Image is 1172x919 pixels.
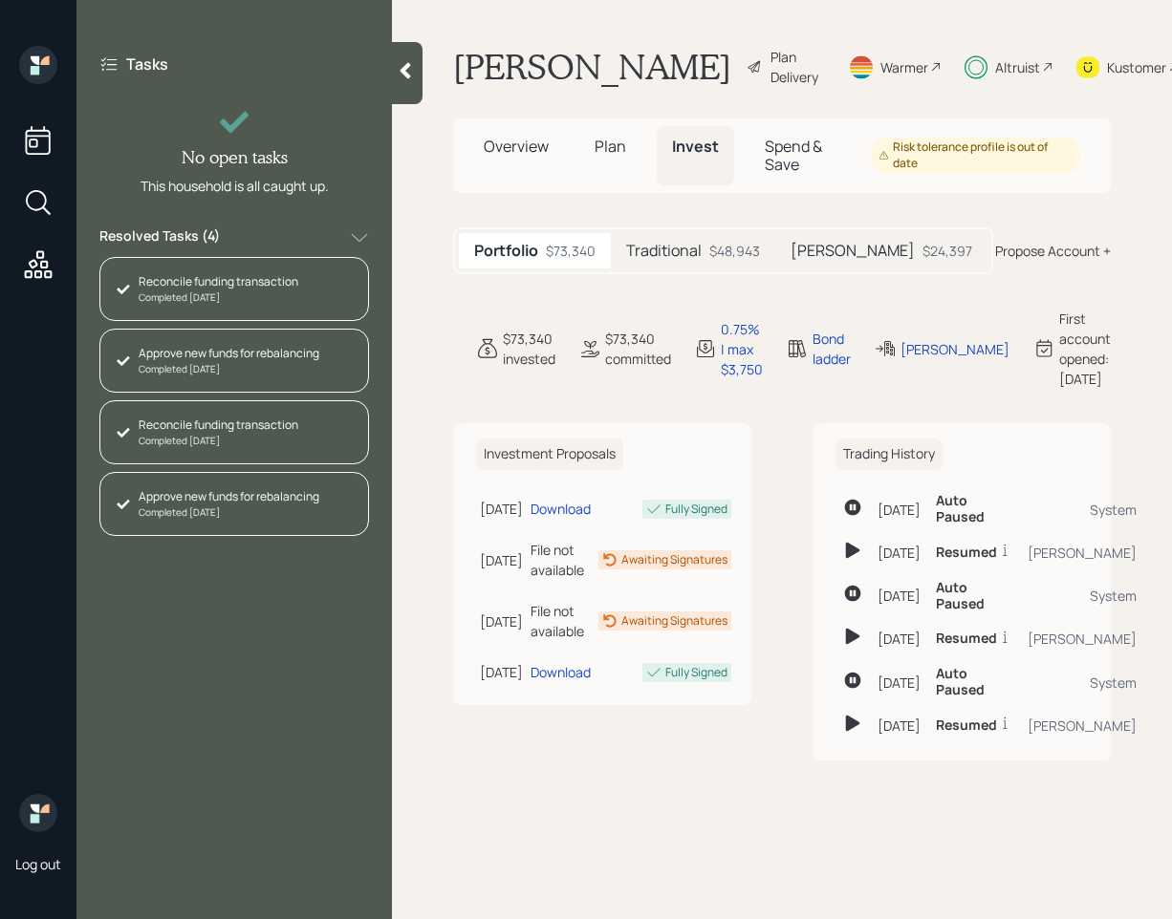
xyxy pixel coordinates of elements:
div: [DATE] [480,499,523,519]
div: [DATE] [480,611,523,631]
h6: Investment Proposals [476,438,623,470]
div: Awaiting Signatures [621,612,727,630]
div: [PERSON_NAME] [1028,629,1137,649]
div: Approve new funds for rebalancing [139,488,319,505]
div: [DATE] [878,629,921,649]
h5: Portfolio [474,242,538,260]
div: Awaiting Signatures [621,551,727,568]
div: Kustomer [1107,57,1166,77]
h6: Resumed [936,630,997,647]
div: [DATE] [878,673,921,693]
h6: Auto Paused [936,493,1012,525]
div: [DATE] [878,586,921,606]
div: Reconcile funding transaction [139,417,298,434]
div: [DATE] [878,500,921,520]
div: 0.75% | max $3,750 [721,319,763,379]
div: This household is all caught up. [141,176,329,196]
div: Log out [15,855,61,873]
div: $73,340 [546,241,596,261]
div: [PERSON_NAME] [1028,543,1137,563]
div: [DATE] [480,550,523,570]
div: System [1028,586,1137,606]
h1: [PERSON_NAME] [453,46,731,88]
h6: Trading History [836,438,943,470]
h5: Traditional [626,242,702,260]
h4: No open tasks [182,147,288,168]
div: System [1028,673,1137,693]
div: Plan Delivery [770,47,825,87]
div: Propose Account + [995,241,1111,261]
span: Overview [484,136,549,157]
h6: Auto Paused [936,666,1012,698]
div: $73,340 invested [503,329,555,369]
div: File not available [531,601,591,641]
div: $73,340 committed [605,329,671,369]
label: Tasks [126,53,168,75]
div: Altruist [995,57,1040,77]
div: Fully Signed [665,501,727,518]
div: Approve new funds for rebalancing [139,345,319,362]
div: Reconcile funding transaction [139,273,298,290]
label: Resolved Tasks ( 4 ) [99,226,220,249]
div: [PERSON_NAME] [901,339,1009,359]
div: Completed [DATE] [139,362,319,376]
div: File not available [531,540,591,580]
div: Bond ladder [813,329,851,369]
h6: Resumed [936,717,997,734]
div: [PERSON_NAME] [1028,716,1137,736]
div: Completed [DATE] [139,290,298,305]
div: Completed [DATE] [139,434,298,448]
div: Download [531,662,591,682]
div: Download [531,499,591,519]
div: [DATE] [480,662,523,682]
div: Risk tolerance profile is out of date [879,139,1073,172]
span: Invest [672,136,719,157]
h6: Resumed [936,545,997,561]
h5: [PERSON_NAME] [791,242,915,260]
span: Plan [595,136,626,157]
div: First account opened: [DATE] [1059,309,1111,389]
div: $24,397 [922,241,972,261]
div: [DATE] [878,543,921,563]
div: [DATE] [878,716,921,736]
img: retirable_logo.png [19,794,57,832]
div: Fully Signed [665,664,727,681]
div: System [1028,500,1137,520]
div: $48,943 [709,241,760,261]
h6: Auto Paused [936,580,1012,612]
div: Warmer [880,57,928,77]
span: Spend & Save [765,136,822,175]
div: Completed [DATE] [139,505,319,520]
